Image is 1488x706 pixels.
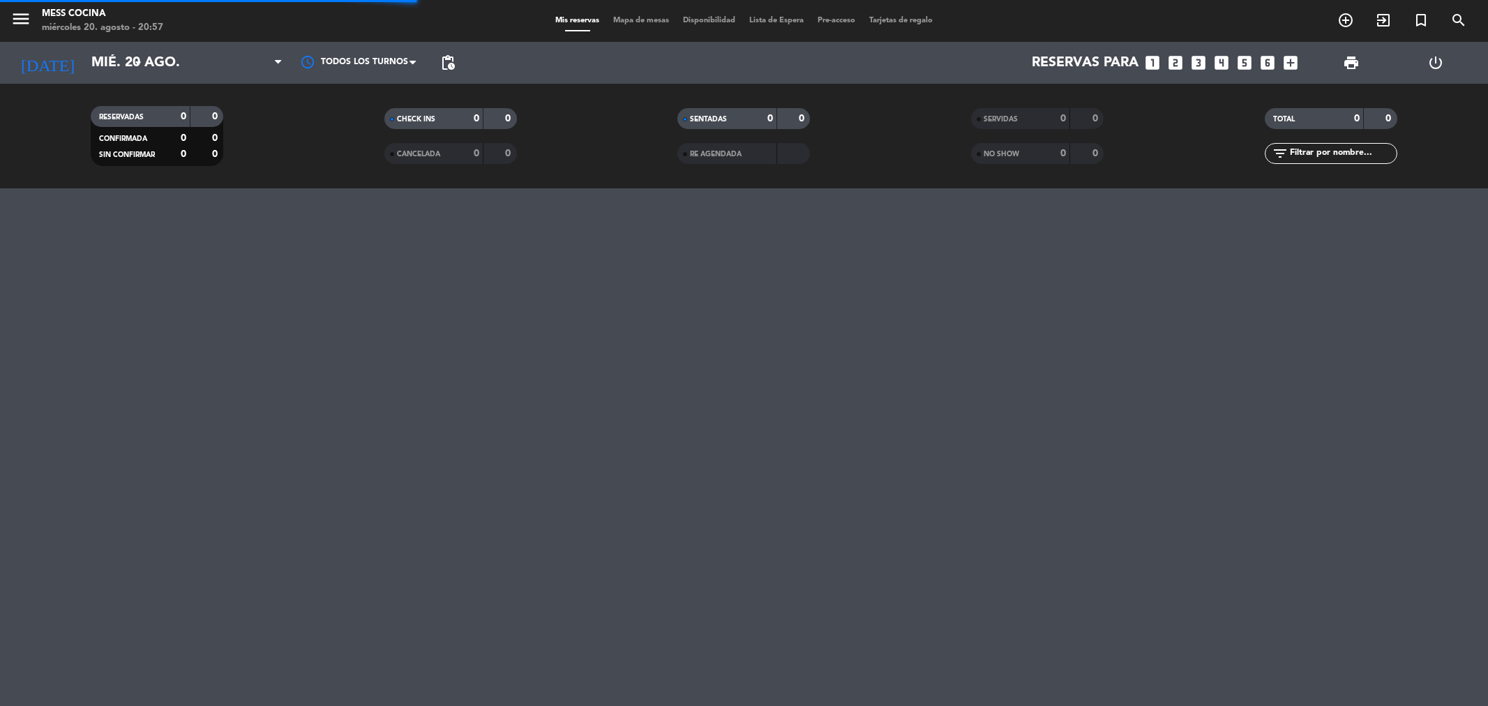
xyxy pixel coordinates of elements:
[212,112,220,121] strong: 0
[99,151,155,158] span: SIN CONFIRMAR
[99,114,144,121] span: RESERVADAS
[1189,54,1208,72] i: looks_3
[1393,42,1478,84] div: LOG OUT
[984,151,1019,158] span: NO SHOW
[690,116,727,123] span: SENTADAS
[1288,146,1397,161] input: Filtrar por nombre...
[1273,116,1295,123] span: TOTAL
[676,17,742,24] span: Disponibilidad
[1092,149,1101,158] strong: 0
[1272,145,1288,162] i: filter_list
[1354,114,1360,123] strong: 0
[984,116,1018,123] span: SERVIDAS
[474,149,479,158] strong: 0
[474,114,479,123] strong: 0
[1092,114,1101,123] strong: 0
[1450,12,1467,29] i: search
[799,114,807,123] strong: 0
[1060,114,1066,123] strong: 0
[767,114,773,123] strong: 0
[742,17,811,24] span: Lista de Espera
[1060,149,1066,158] strong: 0
[181,112,186,121] strong: 0
[212,133,220,143] strong: 0
[42,7,163,21] div: Mess Cocina
[1212,54,1231,72] i: looks_4
[397,151,440,158] span: CANCELADA
[1413,12,1429,29] i: turned_in_not
[10,47,84,78] i: [DATE]
[811,17,862,24] span: Pre-acceso
[181,133,186,143] strong: 0
[862,17,940,24] span: Tarjetas de regalo
[1343,54,1360,71] span: print
[505,149,513,158] strong: 0
[397,116,435,123] span: CHECK INS
[1143,54,1162,72] i: looks_one
[99,135,147,142] span: CONFIRMADA
[1337,12,1354,29] i: add_circle_outline
[130,54,146,71] i: arrow_drop_down
[181,149,186,159] strong: 0
[1385,114,1394,123] strong: 0
[439,54,456,71] span: pending_actions
[606,17,676,24] span: Mapa de mesas
[1235,54,1254,72] i: looks_5
[1032,54,1138,71] span: Reservas para
[1258,54,1277,72] i: looks_6
[1375,12,1392,29] i: exit_to_app
[1166,54,1185,72] i: looks_two
[1427,54,1444,71] i: power_settings_new
[10,8,31,34] button: menu
[212,149,220,159] strong: 0
[1282,54,1300,72] i: add_box
[548,17,606,24] span: Mis reservas
[42,21,163,35] div: miércoles 20. agosto - 20:57
[505,114,513,123] strong: 0
[10,8,31,29] i: menu
[690,151,742,158] span: RE AGENDADA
